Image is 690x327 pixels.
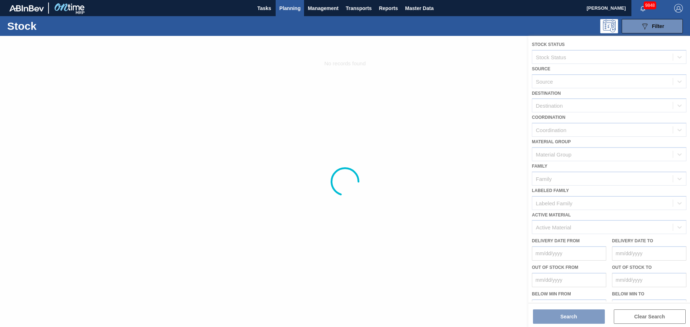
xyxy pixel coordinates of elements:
[674,4,683,13] img: Logout
[279,4,300,13] span: Planning
[600,19,618,33] div: Programming: no user selected
[346,4,372,13] span: Transports
[405,4,433,13] span: Master Data
[9,5,44,11] img: TNhmsLtSVTkK8tSr43FrP2fwEKptu5GPRR3wAAAABJRU5ErkJggg==
[622,19,683,33] button: Filter
[644,1,656,9] span: 9848
[379,4,398,13] span: Reports
[7,22,115,30] h1: Stock
[308,4,339,13] span: Management
[652,23,664,29] span: Filter
[256,4,272,13] span: Tasks
[631,3,654,13] button: Notifications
